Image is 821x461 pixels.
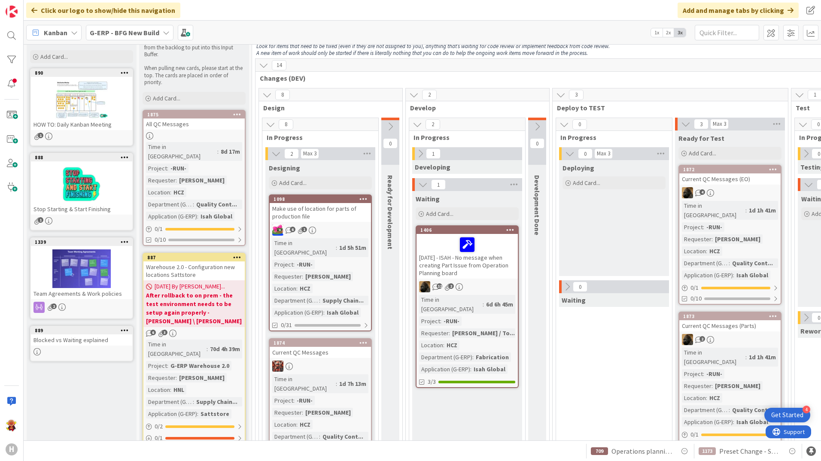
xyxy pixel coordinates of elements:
[560,133,661,142] span: In Progress
[143,254,245,280] div: 887Warehouse 2.0 - Configuration new locations Sattstore
[146,291,242,325] b: After rollback to on prem - the test environment needs to be setup again properly - [PERSON_NAME]...
[296,420,298,429] span: :
[441,316,462,326] div: -RUN-
[303,408,353,417] div: [PERSON_NAME]
[272,361,283,372] img: JK
[443,340,444,350] span: :
[320,432,365,441] div: Quality Cont...
[35,155,132,161] div: 888
[270,347,371,358] div: Current QC Messages
[176,373,177,382] span: :
[30,237,133,319] a: 1339Team Agreements & Work policies
[764,408,810,422] div: Open Get Started checklist, remaining modules: 4
[303,152,316,156] div: Max 3
[208,344,242,354] div: 70d 4h 39m
[683,313,781,319] div: 1873
[426,210,453,218] span: Add Card...
[444,340,459,350] div: HCZ
[420,227,518,233] div: 1406
[533,175,541,235] span: Development Done
[143,111,245,118] div: 1875
[31,238,132,299] div: 1339Team Agreements & Work policies
[155,224,163,234] span: 0 / 1
[428,377,436,386] span: 3/3
[682,405,729,415] div: Department (G-ERP)
[449,328,450,338] span: :
[704,222,724,232] div: -RUN-
[167,164,168,173] span: :
[530,138,544,149] span: 0
[471,364,508,374] div: Isah Global
[419,352,472,362] div: Department (G-ERP)
[733,417,734,427] span: :
[679,320,781,331] div: Current QC Messages (Parts)
[431,179,446,190] span: 1
[437,283,442,289] span: 12
[31,69,132,77] div: 890
[679,429,781,440] div: 0/1
[274,340,371,346] div: 1874
[272,308,323,317] div: Application (G-ERP)
[712,381,713,391] span: :
[417,226,518,234] div: 1406
[256,49,588,57] em: A new item of work should only be started if there is literally nothing that you can do to help t...
[690,294,702,303] span: 0/10
[293,260,295,269] span: :
[419,364,470,374] div: Application (G-ERP)
[450,328,517,338] div: [PERSON_NAME] / To...
[729,405,730,415] span: :
[272,272,302,281] div: Requester
[422,90,437,100] span: 2
[146,361,167,370] div: Project
[171,188,186,197] div: HCZ
[562,296,586,304] span: Waiting
[771,411,803,419] div: Get Started
[682,234,712,244] div: Requester
[747,352,778,362] div: 1d 1h 41m
[679,334,781,345] div: ND
[40,53,68,61] span: Add Card...
[414,133,514,142] span: In Progress
[31,119,132,130] div: HOW TO: Daily Kanban Meeting
[683,167,781,173] div: 1872
[170,188,171,197] span: :
[146,385,170,394] div: Location
[267,133,368,142] span: In Progress
[270,195,371,222] div: 1098Make use of location for parts of production file
[51,303,57,309] span: 2
[651,28,663,37] span: 1x
[256,42,610,50] em: Look for items that need to be fixed (even if they are not assigned to you), anything that’s wait...
[383,138,398,149] span: 0
[30,153,133,230] a: 888Stop Starting & Start Finishing
[591,447,608,455] div: 709
[207,344,208,354] span: :
[270,361,371,372] div: JK
[419,295,483,314] div: Time in [GEOGRAPHIC_DATA]
[194,397,240,406] div: Supply Chain...
[155,434,163,443] span: 0 / 1
[270,195,371,203] div: 1098
[31,327,132,346] div: 889Blocked vs Waiting explained
[682,246,706,256] div: Location
[679,166,781,173] div: 1872
[168,361,231,370] div: G-ERP Warehouse 2.0
[699,189,705,195] span: 4
[416,194,440,203] span: Waiting
[733,270,734,280] span: :
[177,176,227,185] div: [PERSON_NAME]
[147,255,245,261] div: 887
[679,166,781,185] div: 1872Current QC Messages (EO)
[143,421,245,432] div: 0/2
[197,409,198,419] span: :
[386,175,395,249] span: Ready for Development
[679,282,781,293] div: 0/1
[410,103,538,112] span: Develop
[682,381,712,391] div: Requester
[6,419,18,431] img: LC
[217,147,219,156] span: :
[336,379,337,388] span: :
[448,283,454,289] span: 2
[198,212,234,221] div: Isah Global
[270,224,371,236] div: JK
[336,243,337,252] span: :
